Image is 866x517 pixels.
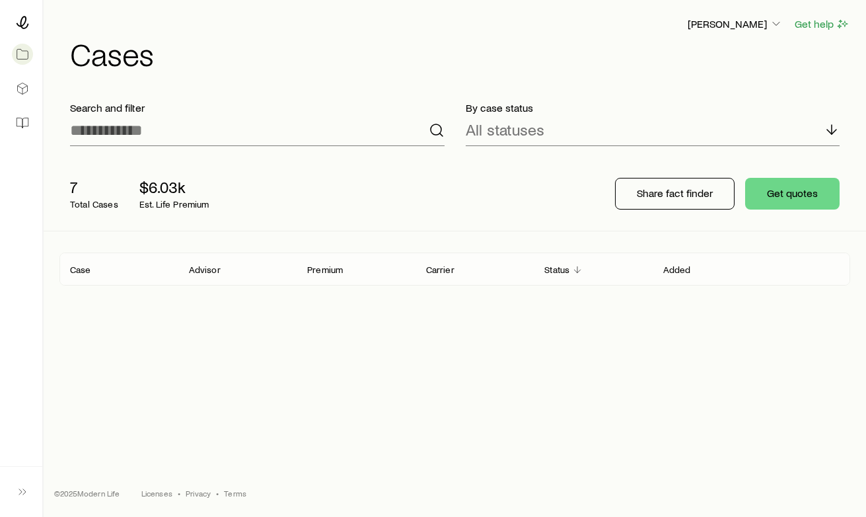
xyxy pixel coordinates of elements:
button: Share fact finder [615,178,735,210]
button: Get help [794,17,850,32]
p: Added [663,264,691,275]
a: Privacy [186,488,211,498]
p: Advisor [189,264,221,275]
p: 7 [70,178,118,196]
span: • [216,488,219,498]
button: Get quotes [745,178,840,210]
p: Search and filter [70,101,445,114]
span: • [178,488,180,498]
p: Share fact finder [637,186,713,200]
p: Premium [307,264,343,275]
p: By case status [466,101,840,114]
p: $6.03k [139,178,209,196]
a: Terms [224,488,246,498]
p: [PERSON_NAME] [688,17,783,30]
p: © 2025 Modern Life [54,488,120,498]
p: Status [544,264,569,275]
p: All statuses [466,120,544,139]
div: Client cases [59,253,850,286]
a: Licenses [141,488,172,498]
h1: Cases [70,38,850,69]
p: Case [70,264,91,275]
button: [PERSON_NAME] [687,17,783,32]
p: Total Cases [70,199,118,210]
p: Carrier [426,264,454,275]
p: Est. Life Premium [139,199,209,210]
